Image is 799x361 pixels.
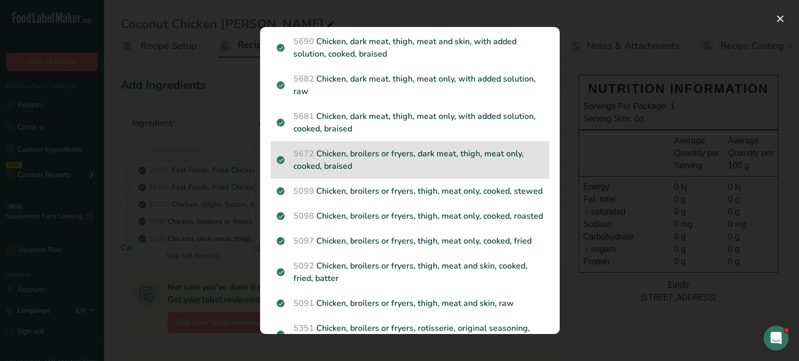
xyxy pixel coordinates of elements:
span: 5099 [293,185,314,197]
span: 5681 [293,111,314,122]
p: Chicken, broilers or fryers, thigh, meat only, cooked, stewed [277,185,543,197]
p: Chicken, broilers or fryers, thigh, meat only, cooked, roasted [277,210,543,222]
p: Chicken, broilers or fryers, thigh, meat and skin, raw [277,297,543,310]
p: Chicken, broilers or fryers, rotisserie, original seasoning, thigh, meat and skin, cooked [277,322,543,347]
p: Chicken, broilers or fryers, thigh, meat only, cooked, fried [277,235,543,247]
span: 5690 [293,36,314,47]
p: Chicken, broilers or fryers, dark meat, thigh, meat only, cooked, braised [277,148,543,172]
p: Chicken, dark meat, thigh, meat and skin, with added solution, cooked, braised [277,35,543,60]
span: 5351 [293,323,314,334]
span: 5098 [293,210,314,222]
span: 5091 [293,298,314,309]
p: Chicken, dark meat, thigh, meat only, with added solution, raw [277,73,543,98]
span: 5097 [293,235,314,247]
span: 5092 [293,260,314,272]
p: Chicken, dark meat, thigh, meat only, with added solution, cooked, braised [277,110,543,135]
span: 5672 [293,148,314,159]
p: Chicken, broilers or fryers, thigh, meat and skin, cooked, fried, batter [277,260,543,285]
iframe: Intercom live chat [764,326,789,351]
span: 5682 [293,73,314,85]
